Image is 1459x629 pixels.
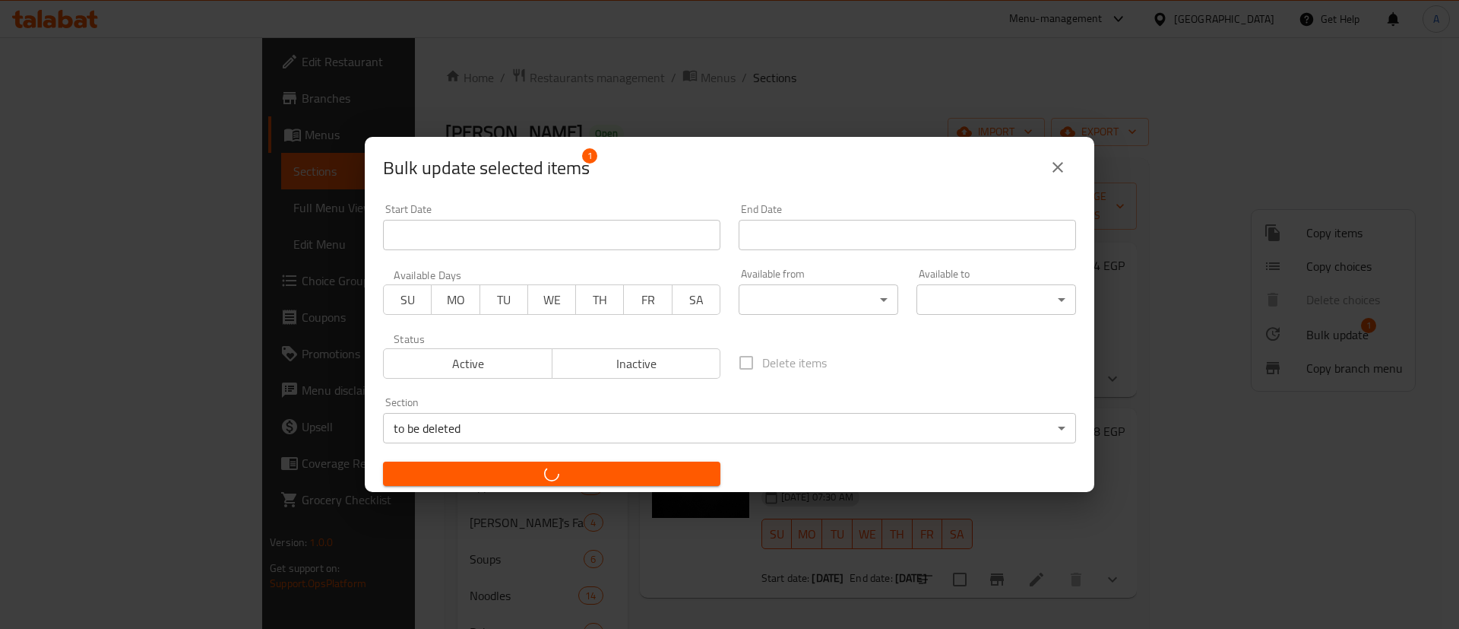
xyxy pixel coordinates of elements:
span: 1 [582,148,597,164]
span: Delete items [762,354,827,372]
button: Active [383,348,552,379]
span: WE [534,289,570,311]
span: SU [390,289,426,311]
button: WE [527,284,576,315]
button: SU [383,284,432,315]
button: FR [623,284,672,315]
span: SA [679,289,714,311]
button: SA [672,284,720,315]
span: FR [630,289,666,311]
button: TU [479,284,528,315]
span: TU [486,289,522,311]
div: ​ [916,284,1076,315]
div: to be deleted [383,413,1076,443]
span: Active [390,353,546,375]
button: close [1040,149,1076,186]
button: MO [431,284,479,315]
button: Inactive [552,348,721,379]
div: ​ [739,284,898,315]
span: Inactive [559,353,715,375]
span: MO [438,289,473,311]
span: Selected items count [383,156,590,180]
button: TH [575,284,624,315]
span: TH [582,289,618,311]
